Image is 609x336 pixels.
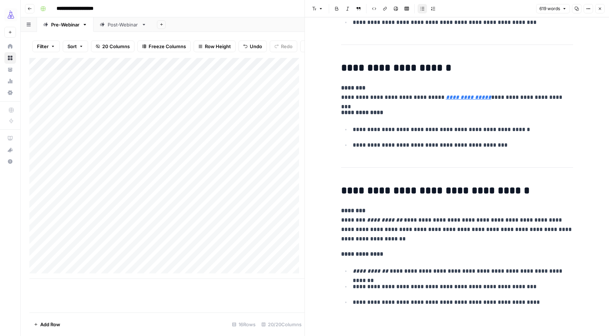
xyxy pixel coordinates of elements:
[229,319,258,330] div: 16 Rows
[102,43,130,50] span: 20 Columns
[281,43,293,50] span: Redo
[51,21,79,28] div: Pre-Webinar
[149,43,186,50] span: Freeze Columns
[32,41,60,52] button: Filter
[258,319,304,330] div: 20/20 Columns
[4,75,16,87] a: Usage
[536,4,570,13] button: 619 words
[270,41,297,52] button: Redo
[137,41,191,52] button: Freeze Columns
[29,319,65,330] button: Add Row
[4,156,16,167] button: Help + Support
[67,43,77,50] span: Sort
[91,41,134,52] button: 20 Columns
[4,8,17,21] img: AirOps Growth Logo
[205,43,231,50] span: Row Height
[539,5,560,12] span: 619 words
[4,6,16,24] button: Workspace: AirOps Growth
[4,87,16,98] a: Settings
[63,41,88,52] button: Sort
[589,20,601,26] div: Close
[4,52,16,64] a: Browse
[94,17,153,32] a: Post-Webinar
[37,43,49,50] span: Filter
[4,144,16,156] button: What's new?
[4,64,16,75] a: Your Data
[239,41,267,52] button: Undo
[5,144,16,155] div: What's new?
[4,133,16,144] a: AirOps Academy
[4,41,16,52] a: Home
[250,43,262,50] span: Undo
[108,21,138,28] div: Post-Webinar
[37,17,94,32] a: Pre-Webinar
[40,321,60,328] span: Add Row
[194,41,236,52] button: Row Height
